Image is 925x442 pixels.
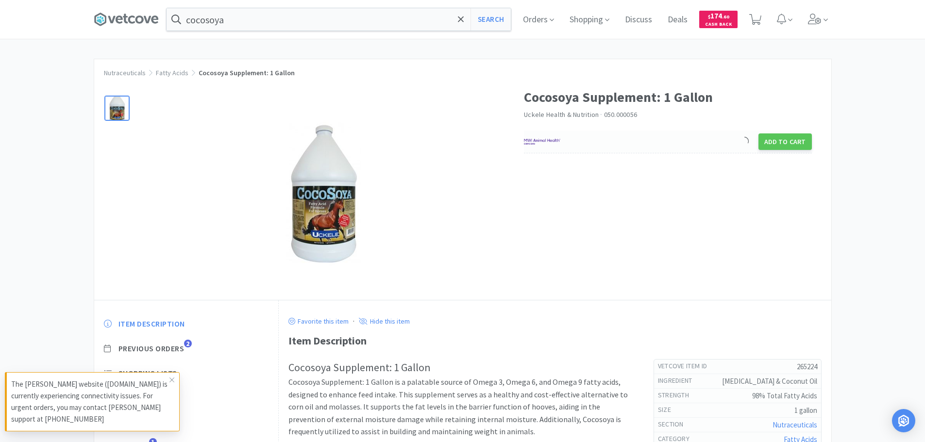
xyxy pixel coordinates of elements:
h5: [MEDICAL_DATA] & Coconut Oil [700,376,817,386]
a: Discuss [621,16,656,24]
span: · [600,110,602,119]
span: Previous Orders [118,344,185,354]
h6: ingredient [658,376,700,386]
h2: Cocosoya Supplement: 1 Gallon [288,359,634,376]
span: $ [708,14,710,20]
span: . 60 [722,14,729,20]
span: Shopping Lists [118,368,177,378]
h5: 265224 [715,361,817,372]
div: Open Intercom Messenger [892,409,915,432]
button: Add to Cart [758,133,812,150]
a: Nutraceuticals [773,420,817,429]
a: Uckele Health & Nutrition [524,110,599,119]
a: Deals [664,16,691,24]
h5: 1 gallon [679,405,817,415]
p: Hide this item [368,317,410,326]
span: Item Description [118,319,185,329]
span: Cocosoya Supplement: 1 Gallon [199,68,295,77]
a: $174.60Cash Back [699,6,738,33]
h1: Cocosoya Supplement: 1 Gallon [524,86,812,108]
h6: Section [658,420,691,429]
a: Nutraceuticals [104,68,146,77]
p: The [PERSON_NAME] website ([DOMAIN_NAME]) is currently experiencing connectivity issues. For urge... [11,378,169,425]
button: Search [471,8,511,31]
div: Item Description [288,332,822,349]
h5: 98% Total Fatty Acids [697,391,817,401]
img: 5181f57a164c4105a5eb3ac86f3ff542_262864.png [273,120,373,266]
img: f6b2451649754179b5b4e0c70c3f7cb0_2.png [524,134,560,149]
p: Cocosoya Supplement: 1 Gallon is a palatable source of Omega 3, Omega 6, and Omega 9 fatty acids,... [288,376,634,438]
span: 050.000056 [604,110,638,119]
a: Fatty Acids [156,68,188,77]
span: Cash Back [705,22,732,28]
h6: Vetcove Item Id [658,361,715,371]
div: · [353,315,354,327]
span: 174 [708,11,729,20]
span: 2 [184,340,192,347]
p: Favorite this item [295,317,349,326]
h6: size [658,405,679,415]
h6: strength [658,391,697,400]
input: Search by item, sku, manufacturer, ingredient, size... [167,8,511,31]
